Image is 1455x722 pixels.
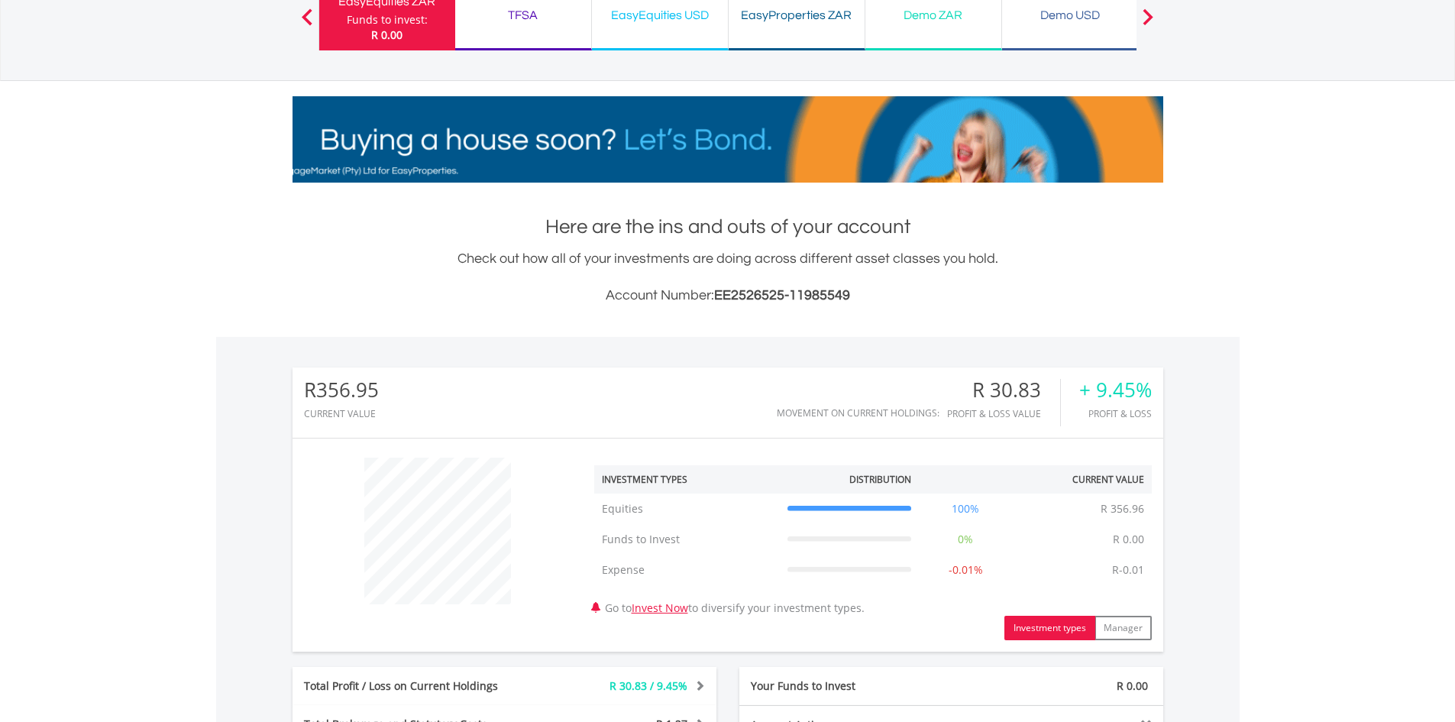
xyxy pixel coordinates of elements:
[1079,409,1152,419] div: Profit & Loss
[594,524,780,555] td: Funds to Invest
[347,12,428,28] div: Funds to invest:
[594,555,780,585] td: Expense
[849,473,911,486] div: Distribution
[919,555,1012,585] td: -0.01%
[875,5,992,26] div: Demo ZAR
[293,213,1163,241] h1: Here are the ins and outs of your account
[293,678,540,694] div: Total Profit / Loss on Current Holdings
[1093,494,1152,524] td: R 356.96
[1012,465,1152,494] th: Current Value
[947,409,1060,419] div: Profit & Loss Value
[1004,616,1095,640] button: Investment types
[583,450,1163,640] div: Go to to diversify your investment types.
[371,28,403,42] span: R 0.00
[601,5,719,26] div: EasyEquities USD
[1094,616,1152,640] button: Manager
[777,408,939,418] div: Movement on Current Holdings:
[293,285,1163,306] h3: Account Number:
[293,96,1163,183] img: EasyMortage Promotion Banner
[632,601,688,615] a: Invest Now
[1117,678,1148,693] span: R 0.00
[1105,524,1152,555] td: R 0.00
[1079,379,1152,401] div: + 9.45%
[738,5,855,26] div: EasyProperties ZAR
[714,288,850,303] span: EE2526525-11985549
[739,678,952,694] div: Your Funds to Invest
[464,5,582,26] div: TFSA
[594,465,780,494] th: Investment Types
[1011,5,1129,26] div: Demo USD
[919,494,1012,524] td: 100%
[609,678,687,693] span: R 30.83 / 9.45%
[293,248,1163,306] div: Check out how all of your investments are doing across different asset classes you hold.
[919,524,1012,555] td: 0%
[1133,16,1163,31] button: Next
[947,379,1060,401] div: R 30.83
[304,379,379,401] div: R356.95
[594,494,780,524] td: Equities
[1104,555,1152,585] td: R-0.01
[292,16,322,31] button: Previous
[304,409,379,419] div: CURRENT VALUE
